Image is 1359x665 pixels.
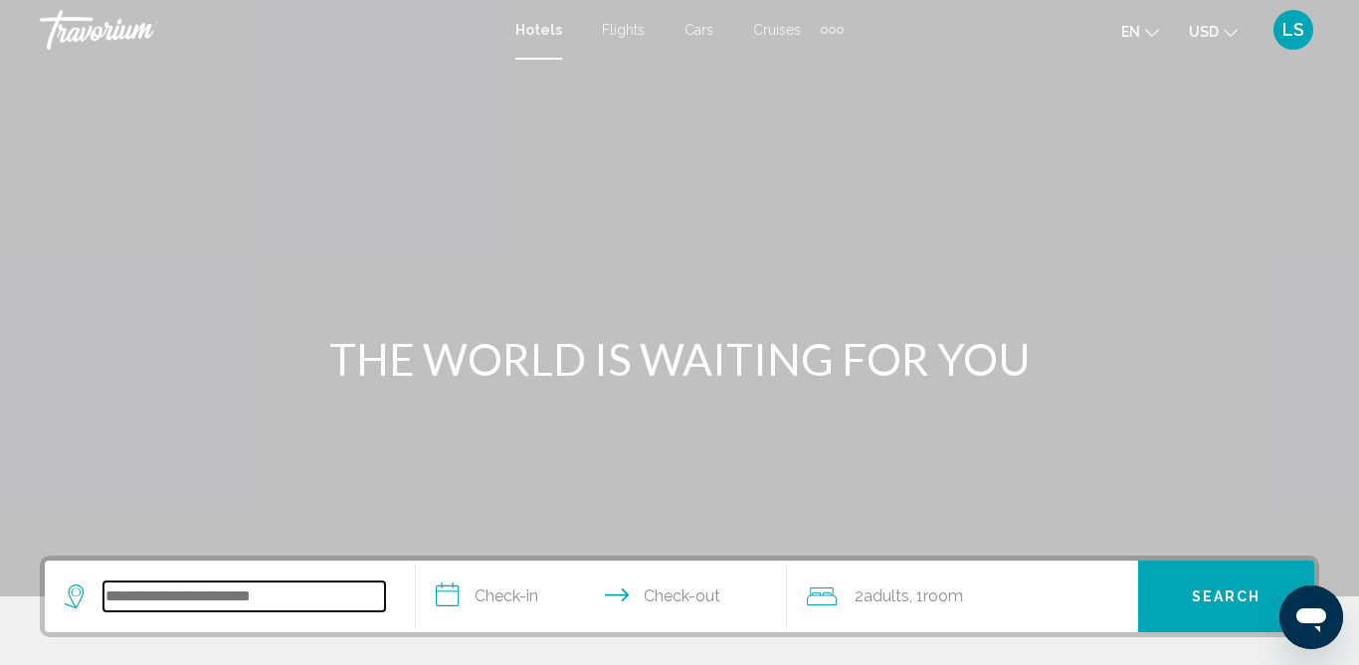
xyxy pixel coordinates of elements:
div: Search widget [45,561,1314,632]
button: Search [1138,561,1314,632]
button: User Menu [1267,9,1319,51]
span: en [1121,24,1140,40]
a: Cruises [753,22,801,38]
button: Change currency [1189,17,1238,46]
button: Change language [1121,17,1159,46]
span: 2 [855,582,909,610]
span: Room [923,586,963,605]
span: Search [1192,589,1262,605]
span: USD [1189,24,1219,40]
iframe: Button to launch messaging window [1279,585,1343,649]
button: Travelers: 2 adults, 0 children [787,561,1138,632]
span: LS [1282,20,1304,40]
a: Travorium [40,10,495,50]
a: Flights [602,22,645,38]
span: Adults [864,586,909,605]
h1: THE WORLD IS WAITING FOR YOU [306,333,1053,385]
button: Extra navigation items [821,14,844,46]
a: Cars [684,22,713,38]
span: , 1 [909,582,963,610]
button: Check in and out dates [416,561,787,632]
a: Hotels [515,22,562,38]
